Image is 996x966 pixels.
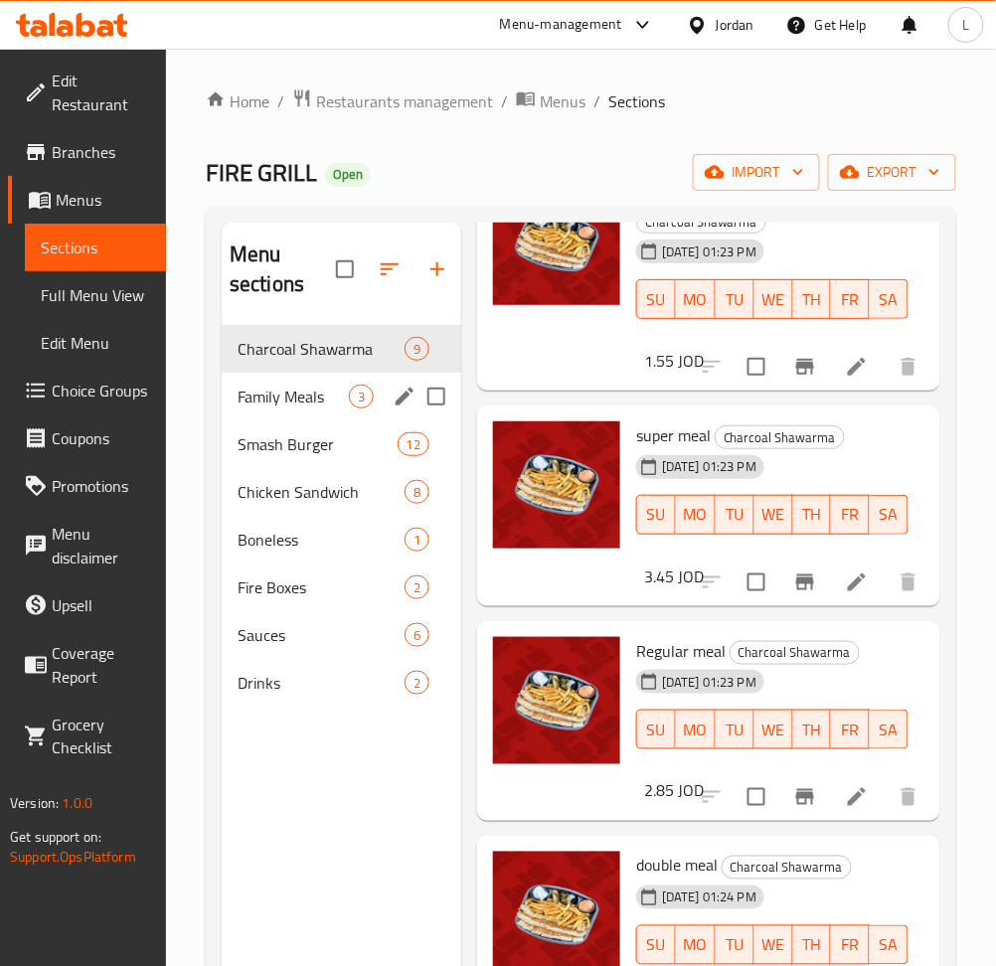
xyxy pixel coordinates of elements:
[405,337,429,361] div: items
[644,777,704,805] h6: 2.85 JOD
[716,925,754,965] button: TU
[493,421,620,549] img: super meal
[230,240,336,299] h2: Menu sections
[724,931,747,960] span: TU
[238,337,405,361] div: Charcoal Shawarma
[62,791,92,817] span: 1.0.0
[52,426,150,450] span: Coupons
[222,516,461,563] div: Boneless1
[831,710,870,749] button: FR
[350,388,373,406] span: 3
[709,160,804,185] span: import
[349,385,374,408] div: items
[8,176,166,224] a: Menus
[684,500,708,529] span: MO
[52,522,150,569] span: Menu disclaimer
[25,271,166,319] a: Full Menu View
[636,851,718,881] span: double meal
[885,773,932,821] button: delete
[52,641,150,689] span: Coverage Report
[636,710,676,749] button: SU
[238,480,405,504] span: Chicken Sandwich
[870,925,909,965] button: SA
[405,528,429,552] div: items
[52,379,150,402] span: Choice Groups
[222,611,461,659] div: Sauces6
[870,279,909,319] button: SA
[10,791,59,817] span: Version:
[801,931,824,960] span: TH
[316,89,493,113] span: Restaurants management
[493,637,620,764] img: Regular meal
[839,500,862,529] span: FR
[644,563,704,590] h6: 3.45 JOD
[222,317,461,715] nav: Menu sections
[716,426,844,449] span: Charcoal Shawarma
[222,468,461,516] div: Chicken Sandwich8
[238,671,405,695] span: Drinks
[762,931,785,960] span: WE
[781,343,829,391] button: Branch-specific-item
[501,89,508,113] li: /
[676,279,716,319] button: MO
[845,355,869,379] a: Edit menu item
[885,559,932,606] button: delete
[878,716,901,744] span: SA
[715,425,845,449] div: Charcoal Shawarma
[722,856,852,880] div: Charcoal Shawarma
[406,483,428,502] span: 8
[870,710,909,749] button: SA
[781,773,829,821] button: Branch-specific-item
[731,641,859,664] span: Charcoal Shawarma
[41,331,150,355] span: Edit Menu
[878,285,901,314] span: SA
[762,500,785,529] span: WE
[52,593,150,617] span: Upsell
[684,931,708,960] span: MO
[398,432,429,456] div: items
[52,69,150,116] span: Edit Restaurant
[636,495,676,535] button: SU
[781,559,829,606] button: Branch-specific-item
[366,245,414,293] span: Sort sections
[716,279,754,319] button: TU
[405,480,429,504] div: items
[41,283,150,307] span: Full Menu View
[222,563,461,611] div: Fire Boxes2
[844,160,940,185] span: export
[238,623,405,647] div: Sauces
[736,346,777,388] span: Select to update
[801,500,824,529] span: TH
[56,188,150,212] span: Menus
[793,495,832,535] button: TH
[637,211,765,234] span: Charcoal Shawarma
[8,581,166,629] a: Upsell
[684,285,708,314] span: MO
[654,457,764,476] span: [DATE] 01:23 PM
[736,562,777,603] span: Select to update
[870,495,909,535] button: SA
[8,57,166,128] a: Edit Restaurant
[8,414,166,462] a: Coupons
[676,495,716,535] button: MO
[405,671,429,695] div: items
[676,925,716,965] button: MO
[540,89,585,113] span: Menus
[636,636,726,666] span: Regular meal
[762,285,785,314] span: WE
[8,367,166,414] a: Choice Groups
[723,857,851,880] span: Charcoal Shawarma
[693,154,820,191] button: import
[828,154,956,191] button: export
[645,500,668,529] span: SU
[493,178,620,305] img: super shawerma sandwich
[238,385,349,408] span: Family Meals
[8,462,166,510] a: Promotions
[636,279,676,319] button: SU
[645,285,668,314] span: SU
[831,925,870,965] button: FR
[839,285,862,314] span: FR
[730,641,860,665] div: Charcoal Shawarma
